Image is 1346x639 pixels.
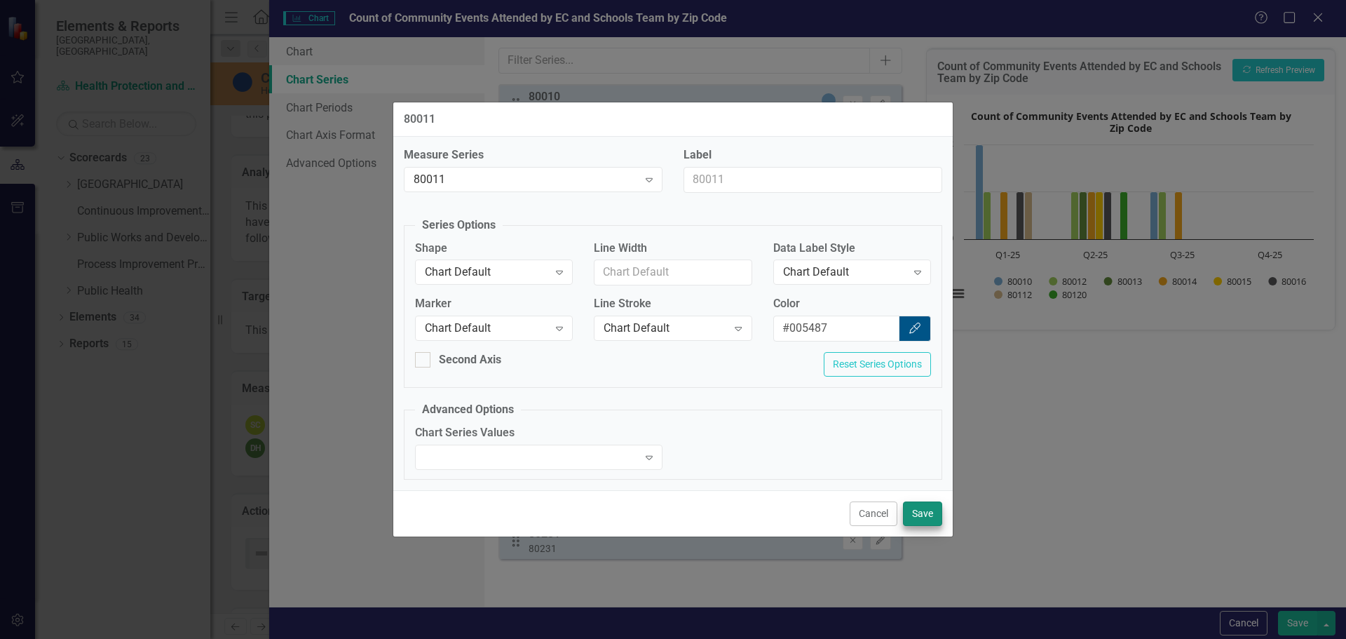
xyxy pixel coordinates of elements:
label: Marker [415,296,573,312]
div: Second Axis [439,352,501,368]
legend: Series Options [415,217,503,234]
button: Save [903,502,942,526]
div: Chart Default [425,264,548,281]
label: Shape [415,241,573,257]
label: Chart Series Values [415,425,662,441]
label: Data Label Style [773,241,931,257]
div: Chart Default [783,264,906,281]
input: Chart Default [773,316,900,342]
input: Chart Default [594,260,752,285]
label: Color [773,296,931,312]
legend: Advanced Options [415,402,521,418]
label: Line Stroke [594,296,752,312]
button: Cancel [850,502,897,526]
button: Reset Series Options [824,352,931,377]
label: Measure Series [404,147,662,163]
div: 80011 [404,113,435,126]
label: Label [684,147,942,163]
label: Line Width [594,241,752,257]
div: Chart Default [425,321,548,337]
div: Chart Default [604,321,727,337]
div: 80011 [414,171,638,187]
input: 80011 [684,167,942,193]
